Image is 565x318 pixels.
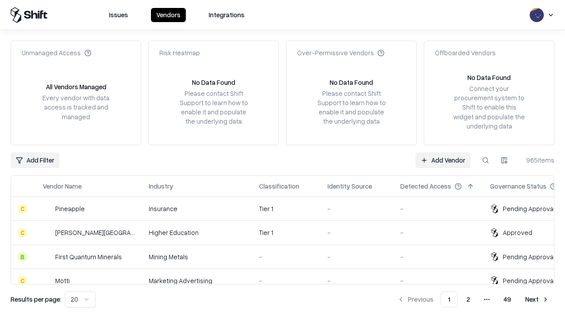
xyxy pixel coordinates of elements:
[151,8,186,22] button: Vendors
[149,204,245,213] div: Insurance
[400,228,476,237] div: -
[43,182,82,191] div: Vendor Name
[39,93,113,121] div: Every vendor with data access is tracked and managed
[328,252,386,261] div: -
[149,182,173,191] div: Industry
[55,204,85,213] div: Pineapple
[400,182,451,191] div: Detected Access
[497,291,518,307] button: 49
[328,276,386,285] div: -
[18,276,27,285] div: C
[18,252,27,261] div: B
[159,48,200,57] div: Risk Heatmap
[519,155,554,165] div: 965 items
[177,89,250,126] div: Please contact Shift Support to learn how to enable it and populate the underlying data
[18,204,27,213] div: C
[43,204,52,213] img: Pineapple
[43,252,52,261] img: First Quantum Minerals
[328,182,372,191] div: Identity Source
[467,73,511,82] div: No Data Found
[460,291,477,307] button: 2
[55,228,135,237] div: [PERSON_NAME][GEOGRAPHIC_DATA]
[259,228,313,237] div: Tier 1
[18,228,27,237] div: C
[55,252,122,261] div: First Quantum Minerals
[259,276,313,285] div: -
[330,78,373,87] div: No Data Found
[192,78,235,87] div: No Data Found
[400,276,476,285] div: -
[441,291,458,307] button: 1
[11,152,60,168] button: Add Filter
[149,252,245,261] div: Mining Metals
[11,295,61,304] p: Results per page:
[55,276,70,285] div: Motti
[43,276,52,285] img: Motti
[415,152,471,168] a: Add Vendor
[503,204,555,213] div: Pending Approval
[149,228,245,237] div: Higher Education
[503,228,532,237] div: Approved
[392,291,554,307] nav: pagination
[259,182,299,191] div: Classification
[259,204,313,213] div: Tier 1
[259,252,313,261] div: -
[203,8,250,22] button: Integrations
[503,276,555,285] div: Pending Approval
[503,252,555,261] div: Pending Approval
[297,48,384,57] div: Over-Permissive Vendors
[520,291,554,307] button: Next
[315,89,388,126] div: Please contact Shift Support to learn how to enable it and populate the underlying data
[452,84,526,131] div: Connect your procurement system to Shift to enable this widget and populate the underlying data
[149,276,245,285] div: Marketing Advertising
[435,48,496,57] div: Offboarded Vendors
[46,82,106,91] div: All Vendors Managed
[22,48,91,57] div: Unmanaged Access
[400,252,476,261] div: -
[104,8,133,22] button: Issues
[328,228,386,237] div: -
[400,204,476,213] div: -
[328,204,386,213] div: -
[490,182,546,191] div: Governance Status
[43,228,52,237] img: Reichman University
